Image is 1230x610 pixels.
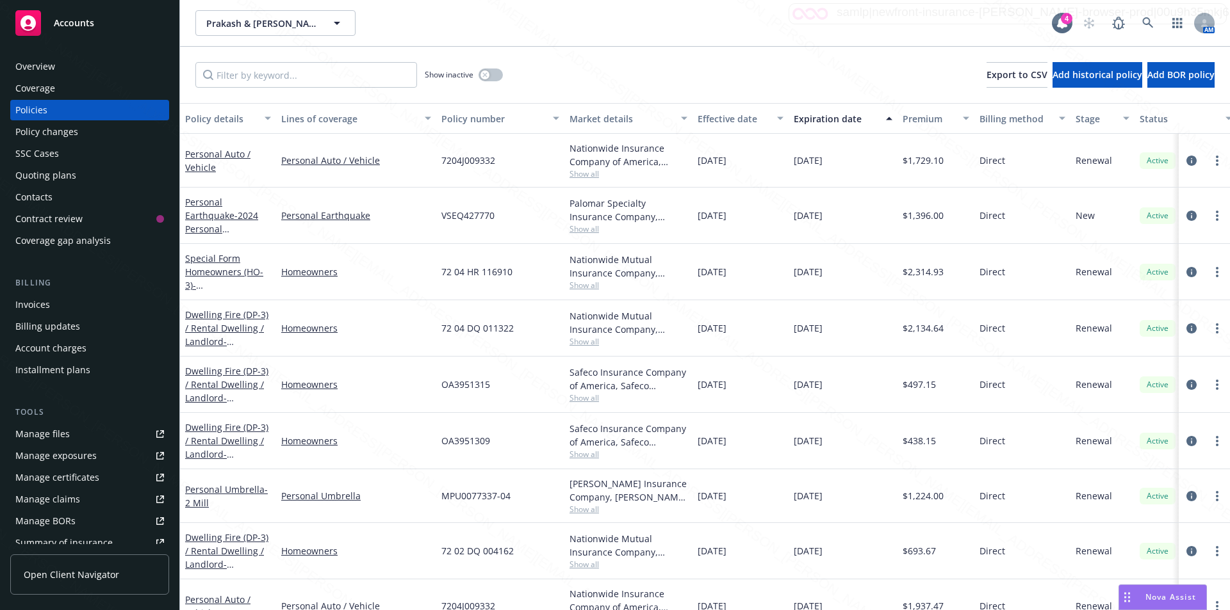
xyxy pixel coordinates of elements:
[1061,13,1072,24] div: 4
[570,559,687,570] span: Show all
[794,378,823,391] span: [DATE]
[15,165,76,186] div: Quoting plans
[1209,543,1225,559] a: more
[1184,153,1199,168] a: circleInformation
[1119,584,1207,610] button: Nova Assist
[15,143,59,164] div: SSC Cases
[10,360,169,380] a: Installment plans
[195,62,417,88] input: Filter by keyword...
[1184,377,1199,392] a: circleInformation
[980,154,1005,167] span: Direct
[441,154,495,167] span: 7204J009332
[903,265,944,278] span: $2,314.93
[980,265,1005,278] span: Direct
[903,544,936,558] span: $693.67
[698,154,726,167] span: [DATE]
[1053,68,1142,81] span: Add historical policy
[903,112,955,125] div: Premium
[185,309,268,374] a: Dwelling Fire (DP-3) / Rental Dwelling / Landlord
[1076,321,1112,335] span: Renewal
[1076,209,1095,222] span: New
[10,277,169,289] div: Billing
[10,165,169,186] a: Quoting plans
[10,230,169,251] a: Coverage gap analysis
[1135,10,1161,36] a: Search
[10,187,169,207] a: Contacts
[15,533,113,553] div: Summary of insurance
[15,78,55,99] div: Coverage
[15,445,97,466] div: Manage exposures
[185,531,268,584] a: Dwelling Fire (DP-3) / Rental Dwelling / Landlord
[794,112,878,125] div: Expiration date
[1145,379,1170,390] span: Active
[693,103,789,134] button: Effective date
[1119,585,1135,609] div: Drag to move
[441,489,511,502] span: MPU0077337-04
[185,483,268,509] span: - 2 Mill
[15,338,86,358] div: Account charges
[1076,112,1115,125] div: Stage
[10,489,169,510] a: Manage claims
[441,434,490,447] span: OA3951309
[1184,543,1199,559] a: circleInformation
[281,321,431,335] a: Homeowners
[281,209,431,222] a: Personal Earthquake
[903,378,936,391] span: $497.15
[10,424,169,444] a: Manage files
[10,338,169,358] a: Account charges
[185,196,267,275] a: Personal Earthquake
[10,78,169,99] a: Coverage
[698,209,726,222] span: [DATE]
[1145,323,1170,334] span: Active
[441,544,514,558] span: 72 02 DQ 004162
[10,56,169,77] a: Overview
[1145,591,1196,602] span: Nova Assist
[794,434,823,447] span: [DATE]
[185,558,266,584] span: - [STREET_ADDRESS]
[10,316,169,337] a: Billing updates
[10,511,169,531] a: Manage BORs
[698,544,726,558] span: [DATE]
[425,69,473,80] span: Show inactive
[903,321,944,335] span: $2,134.64
[1147,68,1215,81] span: Add BOR policy
[10,533,169,553] a: Summary of insurance
[1209,208,1225,223] a: more
[206,17,317,30] span: Prakash & [PERSON_NAME]
[185,252,266,318] a: Special Form Homeowners (HO-3)
[980,378,1005,391] span: Direct
[441,321,514,335] span: 72 04 DQ 011322
[15,511,76,531] div: Manage BORs
[10,100,169,120] a: Policies
[15,489,80,510] div: Manage claims
[570,197,687,223] div: Palomar Specialty Insurance Company, [GEOGRAPHIC_DATA]
[281,265,431,278] a: Homeowners
[1076,544,1112,558] span: Renewal
[698,321,726,335] span: [DATE]
[10,143,169,164] a: SSC Cases
[15,209,83,229] div: Contract review
[281,112,417,125] div: Lines of coverage
[10,467,169,488] a: Manage certificates
[10,209,169,229] a: Contract review
[570,223,687,234] span: Show all
[1209,377,1225,392] a: more
[1076,434,1112,447] span: Renewal
[185,148,250,173] a: Personal Auto / Vehicle
[10,406,169,419] div: Tools
[570,253,687,280] div: Nationwide Mutual Insurance Company, Nationwide Insurance Company
[1165,10,1190,36] a: Switch app
[698,489,726,502] span: [DATE]
[185,421,268,474] a: Dwelling Fire (DP-3) / Rental Dwelling / Landlord
[903,434,936,447] span: $438.15
[10,294,169,315] a: Invoices
[570,168,687,179] span: Show all
[24,568,119,581] span: Open Client Navigator
[10,445,169,466] a: Manage exposures
[570,365,687,392] div: Safeco Insurance Company of America, Safeco Insurance
[276,103,436,134] button: Lines of coverage
[1145,490,1170,502] span: Active
[903,209,944,222] span: $1,396.00
[1076,154,1112,167] span: Renewal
